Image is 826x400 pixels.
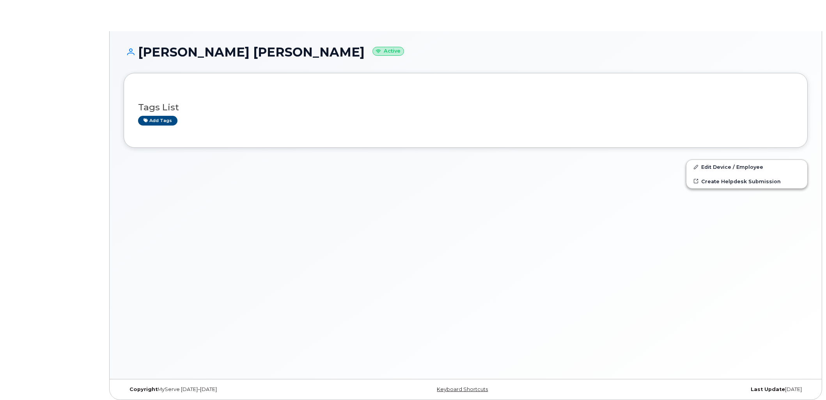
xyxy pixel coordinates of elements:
[138,116,177,126] a: Add tags
[138,103,793,112] h3: Tags List
[129,386,158,392] strong: Copyright
[686,160,807,174] a: Edit Device / Employee
[124,386,352,393] div: MyServe [DATE]–[DATE]
[751,386,785,392] strong: Last Update
[686,174,807,188] a: Create Helpdesk Submission
[580,386,808,393] div: [DATE]
[372,47,404,56] small: Active
[437,386,488,392] a: Keyboard Shortcuts
[124,45,808,59] h1: [PERSON_NAME] [PERSON_NAME]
